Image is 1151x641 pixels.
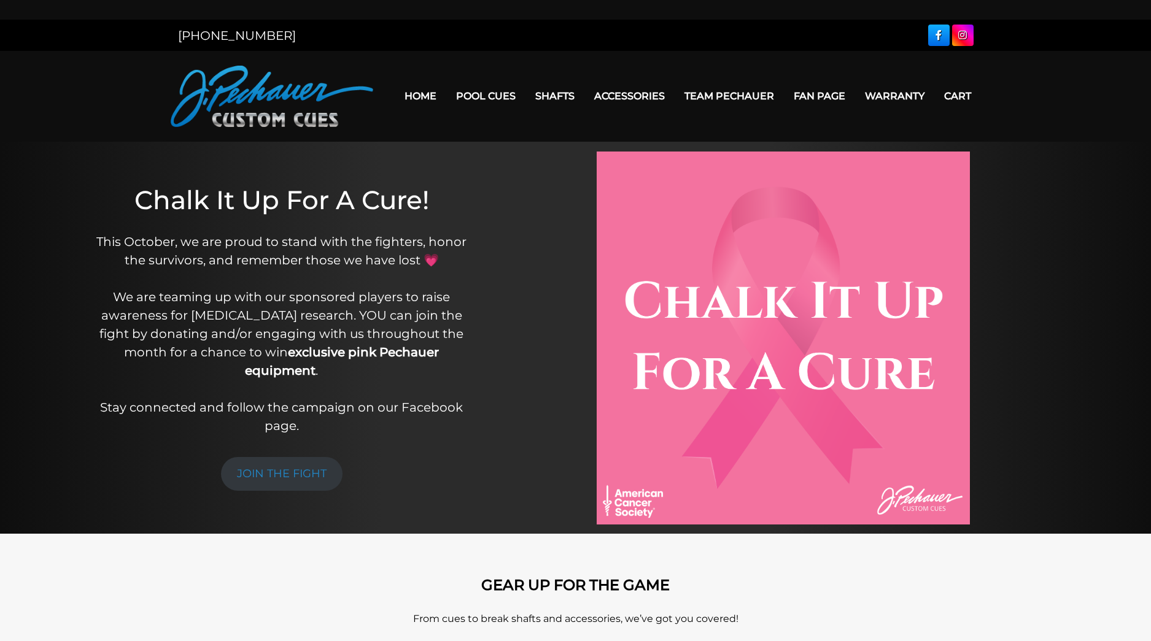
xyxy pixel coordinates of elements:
[784,80,855,112] a: Fan Page
[178,28,296,43] a: [PHONE_NUMBER]
[245,345,439,378] strong: exclusive pink Pechauer equipment
[171,66,373,127] img: Pechauer Custom Cues
[93,185,471,215] h1: Chalk It Up For A Cure!
[93,232,471,435] p: This October, we are proud to stand with the fighters, honor the survivors, and remember those we...
[675,80,784,112] a: Team Pechauer
[395,80,446,112] a: Home
[226,612,926,626] p: From cues to break shafts and accessories, we’ve got you covered!
[525,80,584,112] a: Shafts
[481,576,670,594] strong: GEAR UP FOR THE GAME
[584,80,675,112] a: Accessories
[855,80,934,112] a: Warranty
[221,457,343,491] a: JOIN THE FIGHT
[934,80,981,112] a: Cart
[446,80,525,112] a: Pool Cues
